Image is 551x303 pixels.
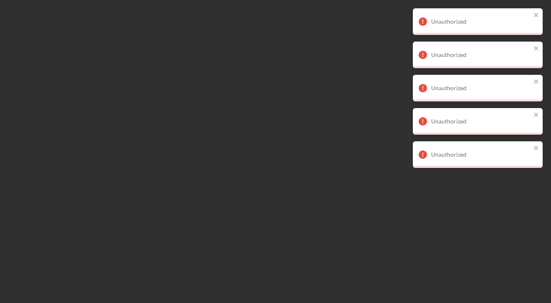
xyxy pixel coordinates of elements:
[431,151,531,158] div: Unauthorized
[431,18,531,25] div: Unauthorized
[534,111,539,119] button: close
[534,12,539,20] button: close
[534,45,539,53] button: close
[534,78,539,86] button: close
[534,145,539,153] button: close
[431,85,531,91] div: Unauthorized
[431,52,531,58] div: Unauthorized
[431,118,531,125] div: Unauthorized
